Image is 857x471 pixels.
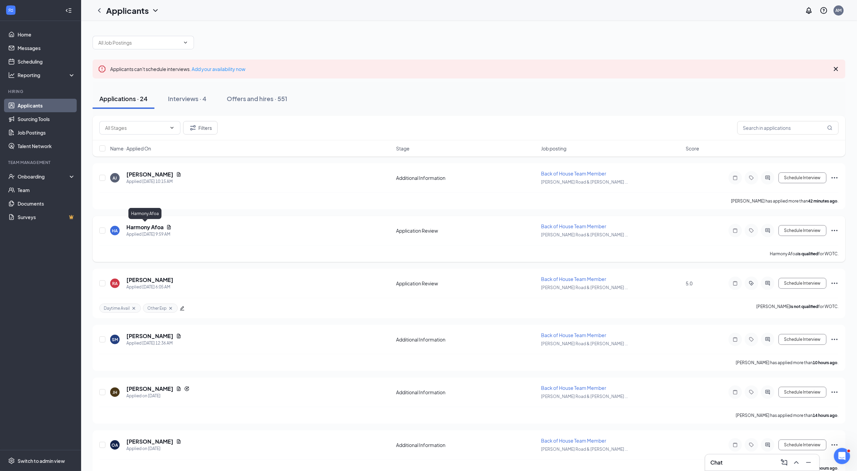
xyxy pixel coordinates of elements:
a: Messages [18,41,75,55]
span: Daytime Avail [104,305,130,311]
span: [PERSON_NAME] Road & [PERSON_NAME] ... [541,394,628,399]
a: SurveysCrown [18,210,75,224]
b: 14 hours ago [813,413,838,418]
span: Other Exp [147,305,167,311]
svg: ActiveChat [764,175,772,181]
span: Back of House Team Member [541,170,606,176]
div: OA [112,442,118,448]
p: [PERSON_NAME] has applied more than . [736,360,839,366]
svg: Ellipses [831,388,839,396]
span: Back of House Team Member [541,332,606,338]
div: Harmony Afoa [128,208,162,219]
svg: Tag [748,390,756,395]
div: Team Management [8,160,74,165]
svg: Ellipses [831,227,839,235]
svg: Error [98,65,106,73]
div: Hiring [8,89,74,94]
div: Switch to admin view [18,457,65,464]
button: Filter Filters [183,121,218,135]
svg: ComposeMessage [780,458,788,467]
svg: Collapse [65,7,72,14]
svg: ChevronDown [169,125,175,131]
a: Team [18,183,75,197]
svg: ChevronUp [792,458,801,467]
svg: UserCheck [8,173,15,180]
a: Home [18,28,75,41]
p: [PERSON_NAME] for WOTC. [757,304,839,313]
button: ComposeMessage [779,457,790,468]
input: All Stages [105,124,167,132]
b: is not qualified [790,304,818,309]
p: [PERSON_NAME] has applied more than . [736,413,839,418]
span: Name · Applied On [110,145,151,152]
p: Harmony Afoa for WOTC. [770,251,839,257]
span: Back of House Team Member [541,276,606,282]
span: Back of House Team Member [541,438,606,444]
a: Documents [18,197,75,210]
svg: Note [731,390,739,395]
svg: Note [731,228,739,233]
a: Sourcing Tools [18,112,75,126]
svg: Tag [748,175,756,181]
div: Additional Information [396,389,537,396]
a: Talent Network [18,139,75,153]
svg: Ellipses [831,279,839,287]
div: Applications · 24 [99,94,148,103]
h5: [PERSON_NAME] [126,385,173,393]
svg: Notifications [805,6,813,15]
svg: Reapply [184,386,190,392]
span: [PERSON_NAME] Road & [PERSON_NAME] ... [541,180,628,185]
svg: ActiveChat [764,281,772,286]
span: [PERSON_NAME] Road & [PERSON_NAME] ... [541,447,628,452]
iframe: Intercom live chat [834,448,850,464]
svg: ChevronDown [183,40,188,45]
button: ChevronUp [791,457,802,468]
svg: Ellipses [831,441,839,449]
svg: ChevronLeft [95,6,103,15]
button: Schedule Interview [779,440,827,450]
span: Applicants can't schedule interviews. [110,66,245,72]
svg: ChevronDown [151,6,160,15]
svg: Document [176,172,181,177]
svg: Document [176,333,181,339]
svg: Ellipses [831,174,839,182]
svg: Tag [748,228,756,233]
h5: [PERSON_NAME] [126,438,173,445]
button: Schedule Interview [779,278,827,289]
div: Applied on [DATE] [126,445,181,452]
div: Application Review [396,227,537,234]
svg: ActiveChat [764,442,772,448]
div: HA [112,228,118,234]
svg: Note [731,281,739,286]
h5: [PERSON_NAME] [126,332,173,340]
div: Applied on [DATE] [126,393,190,399]
svg: Tag [748,442,756,448]
button: Schedule Interview [779,387,827,398]
svg: ActiveChat [764,337,772,342]
span: [PERSON_NAME] Road & [PERSON_NAME] ... [541,285,628,290]
span: Job posting [541,145,566,152]
span: [PERSON_NAME] Road & [PERSON_NAME] ... [541,341,628,346]
div: Applied [DATE] 12:36 AM [126,340,181,347]
div: RA [112,281,118,286]
a: Scheduling [18,55,75,68]
h5: [PERSON_NAME] [126,171,173,178]
button: Schedule Interview [779,225,827,236]
svg: Document [176,439,181,444]
div: Additional Information [396,336,537,343]
svg: ActiveChat [764,390,772,395]
span: [PERSON_NAME] Road & [PERSON_NAME] ... [541,232,628,237]
h3: Chat [711,459,723,466]
span: Score [686,145,700,152]
div: SM [112,337,118,343]
span: Stage [396,145,410,152]
svg: MagnifyingGlass [827,125,833,131]
a: Applicants [18,99,75,112]
div: AM [836,7,842,13]
div: Additional Information [396,174,537,181]
a: Job Postings [18,126,75,139]
a: Add your availability now [192,66,245,72]
svg: Note [731,442,739,448]
div: Onboarding [18,173,70,180]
